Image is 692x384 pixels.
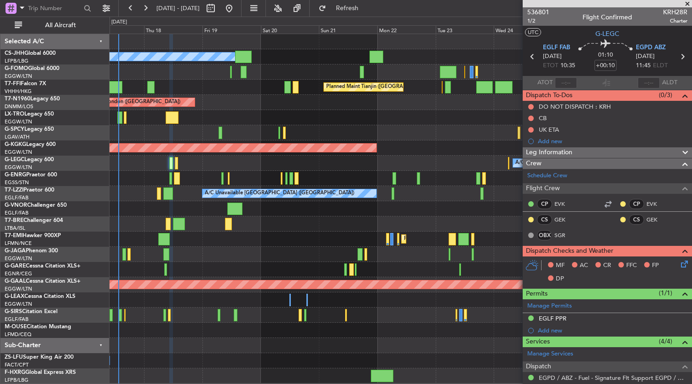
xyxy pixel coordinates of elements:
button: Refresh [314,1,369,16]
span: LX-TRO [5,111,24,117]
a: G-FOMOGlobal 6000 [5,66,59,71]
div: Add new [538,137,687,145]
a: EGGW/LTN [5,149,32,156]
a: LX-TROLegacy 650 [5,111,54,117]
a: GEK [554,215,575,224]
a: G-GARECessna Citation XLS+ [5,263,81,269]
a: EGLF/FAB [5,316,29,323]
a: LFPB/LBG [5,377,29,384]
div: DO NOT DISPATCH : KRH [539,103,611,111]
span: Dispatch To-Dos [526,90,572,101]
a: F-HXRGGlobal Express XRS [5,370,76,375]
a: M-OUSECitation Mustang [5,324,71,330]
a: G-KGKGLegacy 600 [5,142,56,147]
span: Dispatch [526,361,551,372]
a: VHHH/HKG [5,88,32,95]
div: Thu 18 [144,25,202,34]
a: FACT/CPT [5,361,29,368]
a: EVK [646,200,667,208]
div: Tue 23 [436,25,494,34]
span: EGLF FAB [543,43,570,52]
a: Manage Services [527,349,573,359]
span: G-VNOR [5,203,27,208]
a: LFMD/CEQ [5,331,31,338]
span: F-HXRG [5,370,25,375]
a: DNMM/LOS [5,103,33,110]
span: All Aircraft [24,22,97,29]
span: 10:35 [560,61,575,70]
span: KRH28R [663,7,687,17]
div: Fri 19 [202,25,261,34]
a: G-SIRSCitation Excel [5,309,58,314]
span: (4/4) [659,337,672,346]
a: EVK [554,200,575,208]
span: FP [652,261,659,270]
a: EGGW/LTN [5,255,32,262]
a: T7-LZZIPraetor 600 [5,187,54,193]
span: G-SIRS [5,309,22,314]
div: Planned Maint Tianjin ([GEOGRAPHIC_DATA]) [326,80,433,94]
div: [DATE] [111,18,127,26]
span: Services [526,337,550,347]
div: Mon 22 [377,25,436,34]
span: T7-BRE [5,218,23,223]
a: LFMN/NCE [5,240,32,247]
span: CR [603,261,611,270]
span: G-LEGC [595,29,619,39]
div: Wed 24 [494,25,552,34]
a: T7-EMIHawker 900XP [5,233,61,239]
span: G-SPCY [5,127,24,132]
a: EGLF/FAB [5,194,29,201]
div: Flight Confirmed [582,12,632,22]
span: [DATE] [543,52,562,61]
a: EGNR/CEG [5,270,32,277]
div: CS [537,215,552,225]
a: T7-N1960Legacy 650 [5,96,60,102]
span: G-GAAL [5,279,26,284]
div: OBX [537,230,552,240]
span: ZS-LFU [5,355,23,360]
span: T7-LZZI [5,187,23,193]
div: A/C Unavailable [GEOGRAPHIC_DATA] ([GEOGRAPHIC_DATA]) [515,156,665,170]
span: FFC [626,261,637,270]
span: Refresh [328,5,367,12]
span: DP [556,274,564,284]
a: T7-FFIFalcon 7X [5,81,46,87]
a: Schedule Crew [527,171,567,180]
input: Trip Number [28,1,81,15]
a: ZS-LFUSuper King Air 200 [5,355,74,360]
span: G-KGKG [5,142,26,147]
span: MF [556,261,565,270]
a: G-LEAXCessna Citation XLS [5,294,75,299]
a: EGGW/LTN [5,73,32,80]
div: UK ETA [539,126,559,134]
span: Charter [663,17,687,25]
div: CP [537,199,552,209]
span: T7-N1960 [5,96,30,102]
span: Permits [526,289,548,299]
span: T7-EMI [5,233,23,239]
div: Add new [538,326,687,334]
span: EGPD ABZ [636,43,666,52]
span: 536801 [527,7,549,17]
span: G-ENRG [5,172,26,178]
a: G-ENRGPraetor 600 [5,172,57,178]
span: G-LEAX [5,294,24,299]
span: (0/3) [659,90,672,100]
span: Dispatch Checks and Weather [526,246,613,256]
span: AC [580,261,588,270]
span: Leg Information [526,147,572,158]
a: GEK [646,215,667,224]
a: LTBA/ISL [5,225,25,232]
span: ALDT [662,78,677,87]
a: EGGW/LTN [5,285,32,292]
span: G-GARE [5,263,26,269]
a: G-VNORChallenger 650 [5,203,67,208]
span: G-JAGA [5,248,26,254]
span: 1/2 [527,17,549,25]
input: --:-- [555,77,577,88]
span: CS-JHH [5,51,24,56]
a: LGAV/ATH [5,134,29,140]
span: ELDT [653,61,668,70]
button: All Aircraft [10,18,100,33]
